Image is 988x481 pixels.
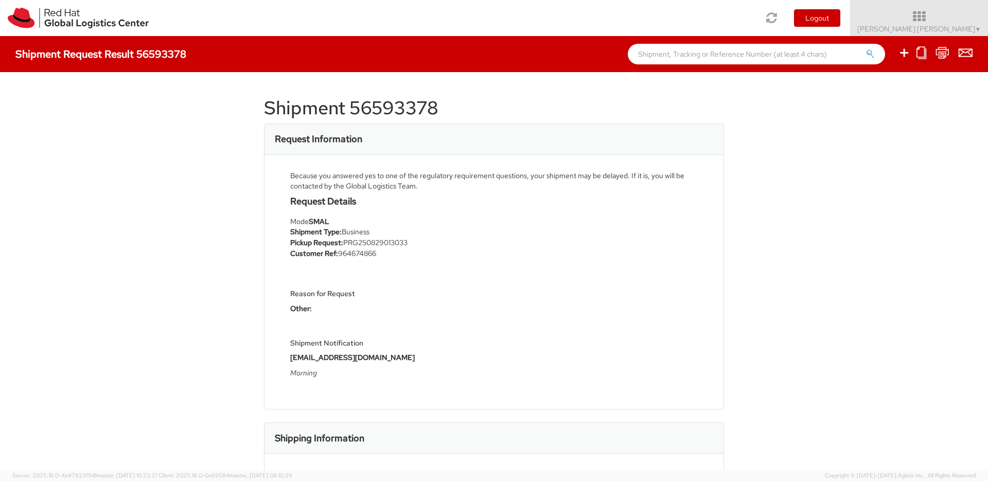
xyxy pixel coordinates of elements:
[290,238,343,247] strong: Pickup Request:
[290,196,486,207] h4: Request Details
[230,472,292,479] span: master, [DATE] 08:10:29
[96,472,157,479] span: master, [DATE] 10:23:21
[290,237,486,248] li: PRG250829013033
[12,472,157,479] span: Server: 2025.18.0-4e47823f9d1
[290,227,342,236] strong: Shipment Type:
[290,216,486,227] div: Mode
[975,25,981,33] span: ▼
[290,368,317,377] i: Morning
[158,472,292,479] span: Client: 2025.18.0-0e69584
[290,290,486,298] h5: Reason for Request
[290,339,486,347] h5: Shipment Notification
[794,9,840,27] button: Logout
[275,433,364,443] h3: Shipping Information
[290,170,698,191] div: Because you answered yes to one of the regulatory requirement questions, your shipment may be del...
[290,249,338,258] strong: Customer Ref:
[15,48,186,60] h4: Shipment Request Result 56593378
[309,217,329,226] strong: SMAL
[290,248,486,259] li: 964674866
[290,353,415,362] strong: [EMAIL_ADDRESS][DOMAIN_NAME]
[290,304,312,313] strong: Other:
[290,227,486,237] li: Business
[275,134,362,144] h3: Request Information
[825,472,976,480] span: Copyright © [DATE]-[DATE] Agistix Inc., All Rights Reserved
[857,24,981,33] span: [PERSON_NAME] [PERSON_NAME]
[264,98,724,118] h1: Shipment 56593378
[628,44,885,64] input: Shipment, Tracking or Reference Number (at least 4 chars)
[8,8,149,28] img: rh-logistics-00dfa346123c4ec078e1.svg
